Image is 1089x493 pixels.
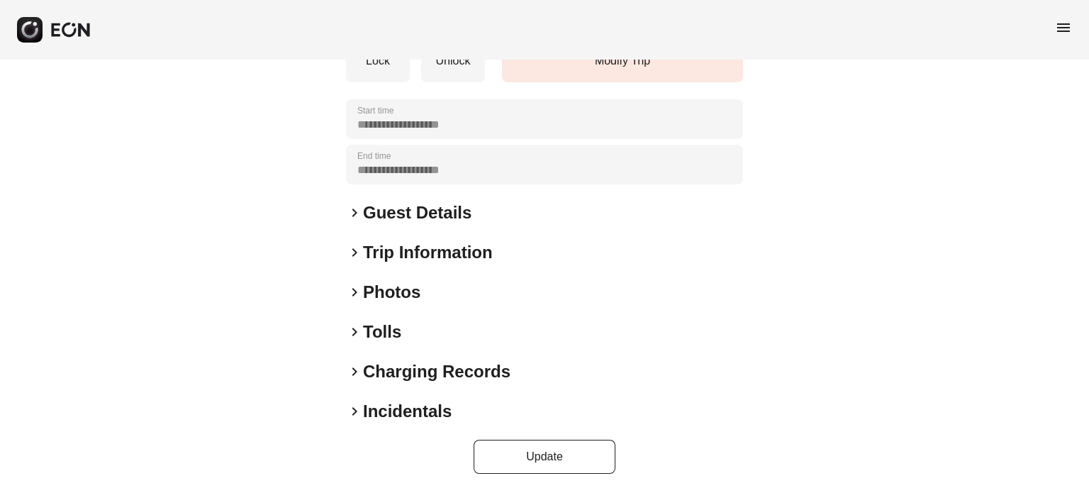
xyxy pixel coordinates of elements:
h2: Guest Details [363,201,471,224]
span: keyboard_arrow_right [346,284,363,301]
h2: Trip Information [363,241,493,264]
span: keyboard_arrow_right [346,323,363,340]
button: Update [474,440,615,474]
span: keyboard_arrow_right [346,244,363,261]
p: Lock [353,52,403,70]
span: menu [1055,19,1072,36]
h2: Tolls [363,321,401,343]
p: Modify Trip [509,52,736,70]
h2: Photos [363,281,420,304]
p: Unlock [428,52,478,70]
span: keyboard_arrow_right [346,204,363,221]
span: keyboard_arrow_right [346,403,363,420]
h2: Charging Records [363,360,510,383]
span: keyboard_arrow_right [346,363,363,380]
h2: Incidentals [363,400,452,423]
